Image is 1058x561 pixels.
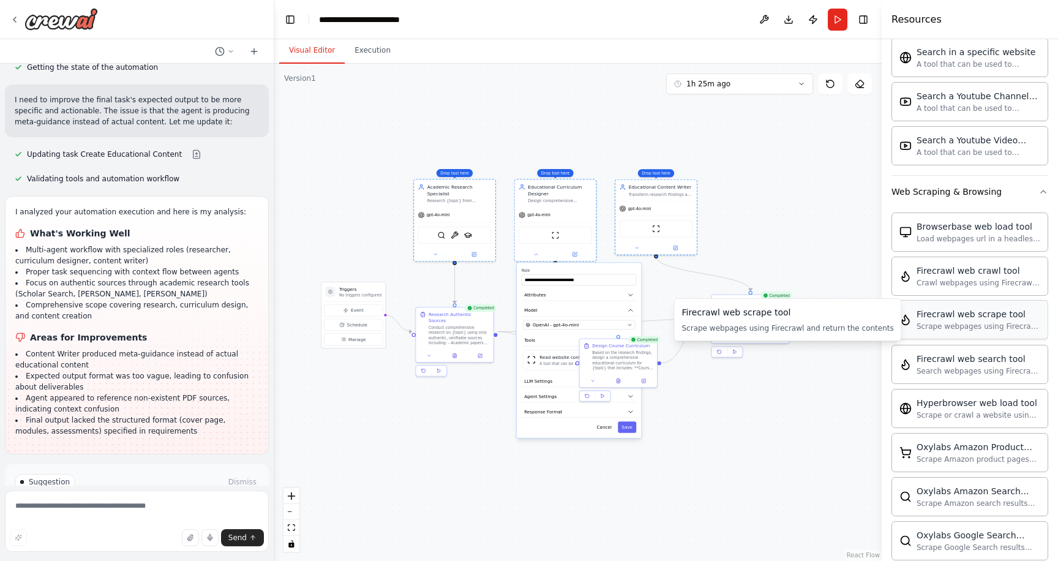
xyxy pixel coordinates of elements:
[524,378,552,384] span: LLM Settings
[629,192,693,197] div: Transform research findings and curriculum designs into engaging, well-structured educational con...
[855,11,872,28] button: Hide right sidebar
[891,12,942,27] h4: Resources
[917,234,1040,244] div: Load webpages url in a headless browser using Browserbase and return the contents
[524,292,546,298] span: Attributes
[348,336,366,342] span: Manage
[899,51,912,64] img: Websitesearchtool
[469,352,490,360] button: Open in side panel
[638,169,675,177] div: Drop tool here
[339,292,381,297] p: No triggers configured
[527,355,536,364] img: ScrapeWebsiteTool
[319,13,430,26] nav: breadcrumb
[27,174,179,184] span: Validating tools and automation workflow
[537,169,574,177] div: Drop tool here
[524,307,538,314] span: Model
[891,186,1002,198] div: Web Scraping & Browsing
[539,354,604,360] div: Read website content
[15,331,258,344] h1: Areas for Improvements
[522,268,636,273] label: Role
[283,488,299,552] div: React Flow controls
[891,176,1048,208] button: Web Scraping & Browsing
[347,322,367,328] span: Schedule
[415,181,494,260] div: Drop tool hereAcademic Research SpecialistResearch {topic} from authentic, verifiable sources inc...
[653,257,753,291] g: Edge from d12163ba-b128-46a2-b9e8-89e45dc76994 to 6d24ac2d-cbc4-4bf0-8a58-483b680af2cd
[15,299,258,322] li: Comprehensive scope covering research, curriculum design, and content creation
[760,292,792,299] div: Completed
[15,348,258,371] li: Content Writer produced meta-guidance instead of actual educational content
[522,391,636,402] button: Agent Settings
[27,62,158,72] span: Getting the state of the automation
[321,282,386,348] div: TriggersNo triggers configuredEventScheduleManage
[385,312,411,334] g: Edge from triggers to 127b347a-5b56-4a97-bede-6b72f18d6fe9
[618,421,636,433] button: Save
[324,319,383,331] button: Schedule
[899,491,912,503] img: Oxylabsamazonsearchscrapertool
[324,304,383,317] button: Event
[899,270,912,282] img: Firecrawlcrawlwebsitetool
[899,535,912,547] img: Oxylabsgooglesearchscrapertool
[917,308,1040,320] div: Firecrawl web scrape tool
[899,446,912,459] img: Oxylabsamazonproductscrapertool
[899,402,912,415] img: Hyperbrowserloadtool
[605,377,632,385] button: View output
[917,366,1040,376] div: Search webpages using Firecrawl and return the results
[10,529,27,546] button: Improve this prompt
[522,375,636,387] button: LLM Settings
[629,184,693,190] div: Educational Content Writer
[15,206,258,217] p: I analyzed your automation execution and here is my analysis:
[711,295,790,360] div: CompletedCreate Educational ContentLoremipsu dol sitametc adi elitseddoe tempor inci utlaboreetdo...
[628,336,660,343] div: Completed
[917,322,1040,331] div: Scrape webpages using Firecrawl and return the contents
[15,227,258,239] h1: What's Working Well
[429,311,490,324] div: Research Authentic Sources
[283,520,299,536] button: fit view
[283,488,299,504] button: zoom in
[528,198,592,204] div: Design comprehensive educational curricula for {topic} with clear learning objectives, structured...
[427,184,492,197] div: Academic Research Specialist
[917,278,1040,288] div: Crawl webpages using Firecrawl and return the contents
[226,476,259,488] button: Dismiss
[427,198,492,204] div: Research {topic} from authentic, verifiable sources including academic papers, government publica...
[524,409,562,415] span: Response Format
[917,410,1040,420] div: Scrape or crawl a website using Hyperbrowser and return the contents in properly formatted markdo...
[465,304,497,312] div: Completed
[899,96,912,108] img: Youtubechannelsearchtool
[899,226,912,238] img: Browserbaseloadtool
[917,454,1040,464] div: Scrape Amazon product pages with Oxylabs Amazon Product Scraper
[686,79,730,89] span: 1h 25m ago
[523,320,635,329] button: OpenAI - gpt-4o-mini
[427,213,450,218] span: gpt-4o-mini
[917,485,1040,497] div: Oxylabs Amazon Search Scraper tool
[201,529,219,546] button: Click to speak your automation idea
[451,232,459,239] img: ArxivPaperTool
[657,244,694,252] button: Open in side panel
[917,543,1040,552] div: Scrape Google Search results with Oxylabs Google Search Scraper
[522,406,636,418] button: Response Format
[524,393,557,399] span: Agent Settings
[29,477,70,487] span: Suggestion
[221,529,264,546] button: Send
[527,213,550,218] span: gpt-4o-mini
[15,371,258,393] li: Expected output format was too vague, leading to confusion about deliverables
[617,181,696,254] div: Drop tool hereEducational Content WriterTransform research findings and curriculum designs into e...
[917,265,1040,277] div: Firecrawl web crawl tool
[324,333,383,345] button: Manage
[899,358,912,371] img: Firecrawlsearchtool
[661,316,708,366] g: Edge from 8dd10848-8a27-489d-af39-79a0b4219f3d to 6d24ac2d-cbc4-4bf0-8a58-483b680af2cd
[284,73,316,83] div: Version 1
[210,44,239,59] button: Switch to previous chat
[682,306,894,318] div: Firecrawl web scrape tool
[15,393,258,415] li: Agent appeared to reference non-existent PDF sources, indicating context confusion
[283,536,299,552] button: toggle interactivity
[539,361,604,366] div: A tool that can be used to read a website content.
[451,263,457,303] g: Edge from 06f3fb8a-6b7b-43b7-91cd-93d506b99c32 to 127b347a-5b56-4a97-bede-6b72f18d6fe9
[339,286,381,292] h3: Triggers
[666,73,813,94] button: 1h 25m ago
[556,250,593,258] button: Open in side panel
[917,397,1040,409] div: Hyperbrowser web load tool
[682,323,894,333] div: Scrape webpages using Firecrawl and return the contents
[528,184,592,197] div: Educational Curriculum Designer
[522,289,636,301] button: Attributes
[533,322,579,328] span: OpenAI - gpt-4o-mini
[899,140,912,152] img: Youtubevideosearchtool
